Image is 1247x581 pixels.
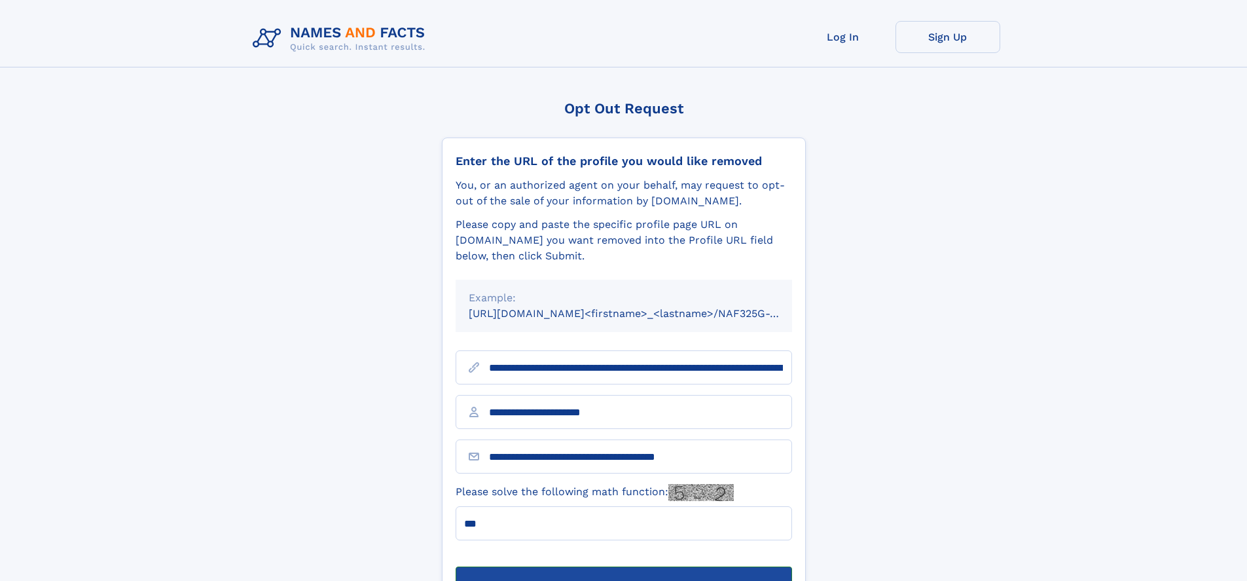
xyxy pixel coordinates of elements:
[469,307,817,320] small: [URL][DOMAIN_NAME]<firstname>_<lastname>/NAF325G-xxxxxxxx
[791,21,895,53] a: Log In
[895,21,1000,53] a: Sign Up
[442,100,806,117] div: Opt Out Request
[247,21,436,56] img: Logo Names and Facts
[456,178,792,209] div: You, or an authorized agent on your behalf, may request to opt-out of the sale of your informatio...
[456,484,734,501] label: Please solve the following math function:
[456,217,792,264] div: Please copy and paste the specific profile page URL on [DOMAIN_NAME] you want removed into the Pr...
[469,290,779,306] div: Example:
[456,154,792,168] div: Enter the URL of the profile you would like removed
